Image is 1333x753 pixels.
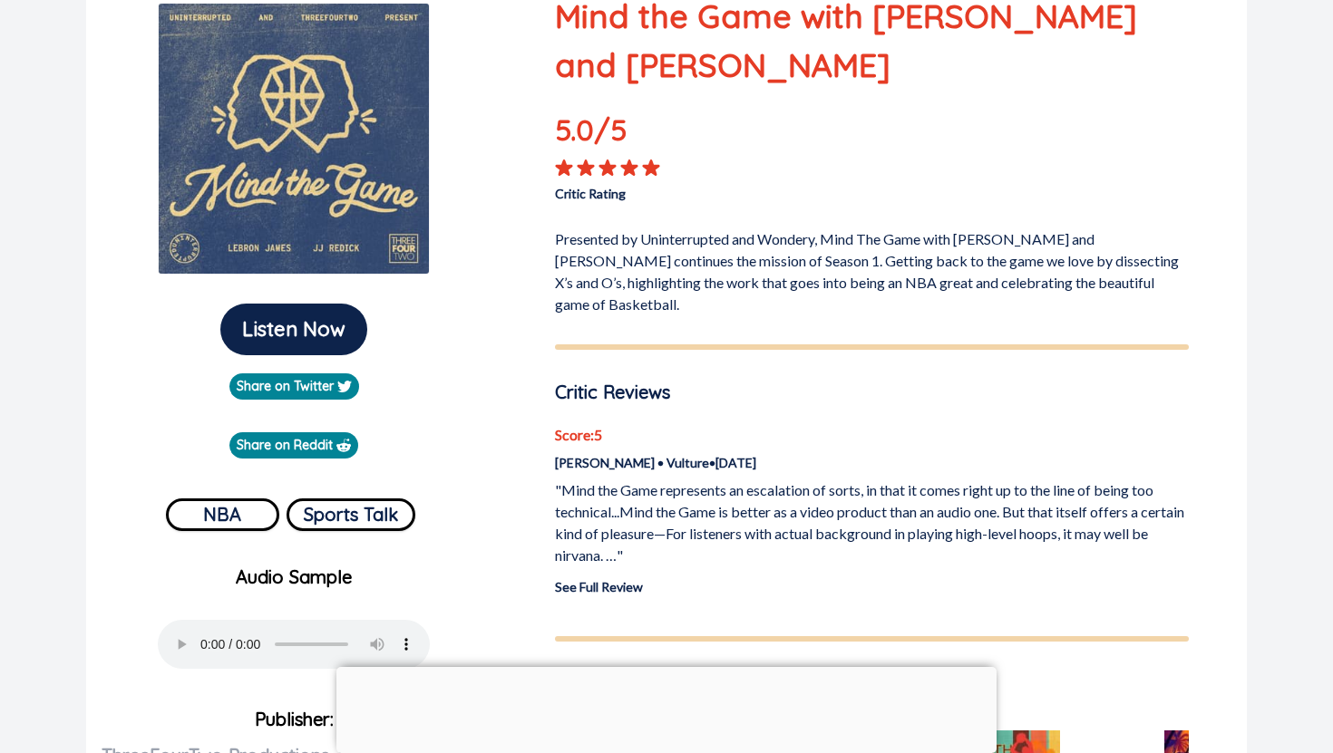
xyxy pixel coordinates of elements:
p: Critic Rating [555,177,871,203]
a: NBA [166,491,279,531]
a: Share on Reddit [229,432,358,459]
iframe: Advertisement [336,667,997,748]
audio: Your browser does not support the audio element [158,620,430,669]
p: Score: 5 [555,424,1189,446]
a: Share on Twitter [229,373,359,400]
a: Sports Talk [287,491,415,531]
p: Audio Sample [101,564,488,591]
p: "Mind the Game represents an escalation of sorts, in that it comes right up to the line of being ... [555,479,1189,566]
p: [PERSON_NAME] • Vulture • [DATE] [555,453,1189,472]
button: Sports Talk [287,498,415,531]
p: Critic Reviews [555,379,1189,406]
button: NBA [166,498,279,531]
p: 5.0 /5 [555,108,682,159]
img: Mind the Game with LeBron James and JJ Redick [158,3,430,275]
a: See Full Review [555,579,643,594]
p: Presented by Uninterrupted and Wondery, Mind The Game with [PERSON_NAME] and [PERSON_NAME] contin... [555,221,1189,315]
button: Listen Now [220,304,367,355]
